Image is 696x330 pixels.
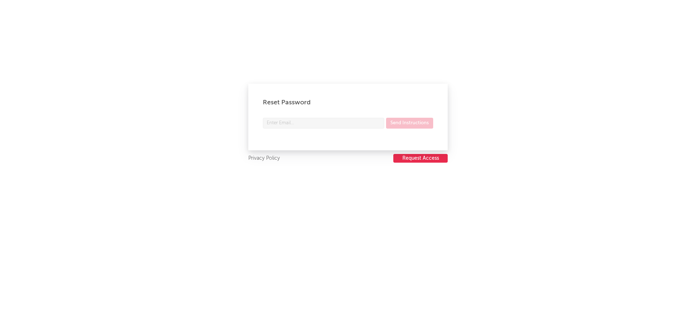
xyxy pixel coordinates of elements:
input: Enter Email... [263,118,384,129]
div: Reset Password [263,98,433,107]
button: Send Instructions [386,118,433,129]
button: Request Access [393,154,448,163]
a: Privacy Policy [248,154,280,163]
